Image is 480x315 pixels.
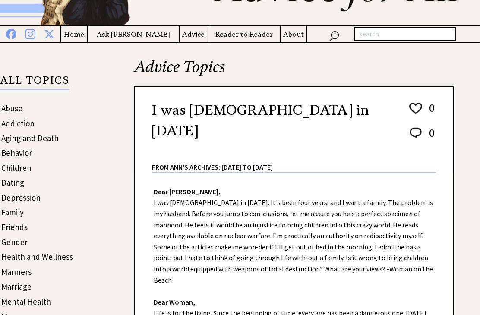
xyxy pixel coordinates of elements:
[425,101,435,125] td: 0
[1,118,35,129] a: Addiction
[1,252,73,262] a: Health and Wellness
[1,207,24,217] a: Family
[1,296,51,307] a: Mental Health
[408,101,423,116] img: heart_outline%201.png
[88,29,179,40] a: Ask [PERSON_NAME]
[152,100,393,141] h2: I was [DEMOGRAPHIC_DATA] in [DATE]
[1,148,32,158] a: Behavior
[329,29,339,41] img: search_nav.png
[1,267,32,277] a: Manners
[281,29,306,40] a: About
[1,133,59,143] a: Aging and Death
[1,163,32,173] a: Children
[1,177,24,188] a: Dating
[25,27,35,39] img: instagram%20blue.png
[1,103,22,113] a: Abuse
[44,28,54,39] img: x%20blue.png
[1,192,41,203] a: Depression
[1,237,28,247] a: Gender
[408,126,423,140] img: message_round%202.png
[134,57,454,86] h2: Advice Topics
[154,187,221,196] strong: Dear [PERSON_NAME],
[1,222,28,232] a: Friends
[354,27,456,41] input: search
[180,29,208,40] a: Advice
[152,149,436,172] div: From Ann's Archives: [DATE] to [DATE]
[425,126,435,148] td: 0
[6,27,16,39] img: facebook%20blue.png
[1,281,32,292] a: Marriage
[154,298,195,306] strong: Dear Woman,
[61,29,87,40] a: Home
[208,29,280,40] a: Reader to Reader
